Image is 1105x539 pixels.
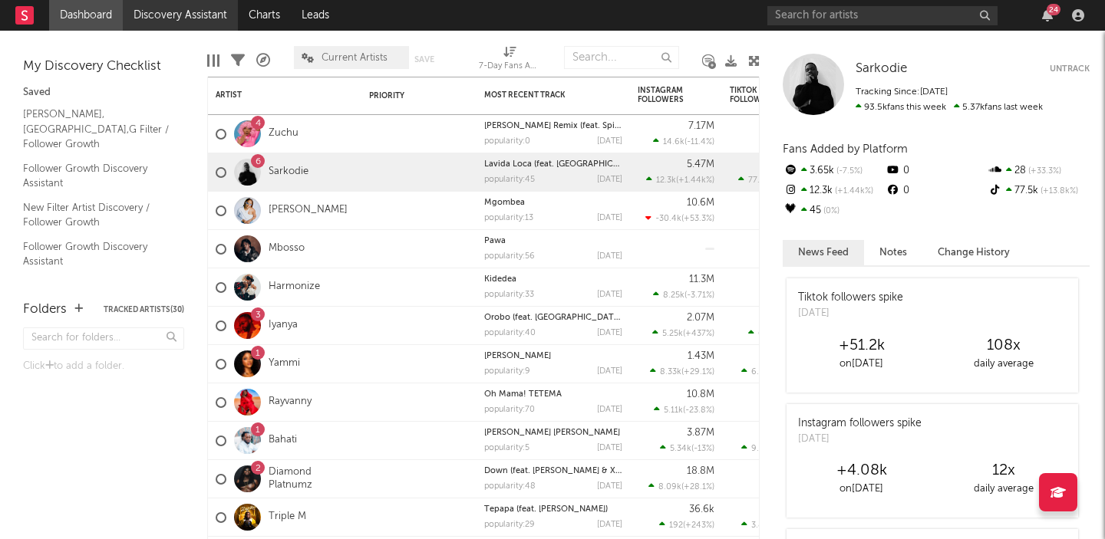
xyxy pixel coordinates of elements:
button: Untrack [1050,61,1090,77]
span: +28.1 % [684,483,712,491]
div: [DATE] [597,367,622,376]
div: 12 x [932,462,1074,480]
div: Oh Mama! TETEMA [484,390,622,399]
div: 108 x [932,337,1074,355]
div: [DATE] [597,176,622,184]
a: Yammi [269,357,300,370]
div: ( ) [650,366,714,376]
a: Oh Mama! TETEMA [484,390,562,399]
div: ( ) [648,481,714,491]
div: popularity: 56 [484,252,535,261]
div: 1.43M [688,351,714,361]
div: 0 [730,230,806,268]
button: Save [414,55,434,64]
div: 3.87M [687,428,714,438]
a: Sarkodie [269,166,308,179]
div: Pawa [484,237,622,245]
span: +1.44k % [678,176,712,185]
a: [PERSON_NAME] Remix (feat. Spice) [484,122,626,130]
div: ( ) [748,328,806,338]
span: -23.8 % [685,406,712,415]
div: [DATE] [597,521,622,529]
div: 24 [1047,4,1060,15]
span: 5.37k fans last week [856,103,1043,112]
div: Tiktok followers spike [798,290,903,306]
div: ( ) [653,290,714,300]
div: Tepapa (feat. Frank Ro) [484,505,622,514]
a: Bahati [269,434,297,447]
a: New Filter Artist Discovery / Follower Growth [23,199,169,231]
div: Kidedea [484,275,622,284]
div: on [DATE] [790,355,932,373]
div: popularity: 9 [484,367,530,376]
span: Current Artists [322,53,388,63]
div: 7-Day Fans Added (7-Day Fans Added) [479,58,540,76]
div: 0 [730,383,806,421]
span: +437 % [685,330,712,338]
div: [DATE] [597,214,622,222]
span: +13.8k % [1038,187,1078,196]
div: popularity: 45 [484,176,535,184]
div: [DATE] [798,306,903,321]
div: 10.8M [687,389,714,399]
span: +33.3 % [1026,167,1061,176]
div: 3.65k [783,161,885,181]
div: Down (feat. Lintonto & Xman Rsa) [484,467,622,475]
a: Triple M [269,511,306,524]
span: +1.44k % [833,187,873,196]
a: Follower Growth Discovery Assistant [23,160,169,192]
div: ( ) [738,175,806,185]
div: Filters [231,38,245,83]
span: 0 % [821,207,839,215]
div: ( ) [660,443,714,453]
a: Kidedea [484,275,516,284]
div: Click to add a folder. [23,357,184,376]
div: 0 [885,161,987,181]
div: Amanda Remix (feat. Spice) [484,122,622,130]
div: [DATE] [597,291,622,299]
div: popularity: 5 [484,444,529,452]
div: 2.07M [687,313,714,323]
div: on [DATE] [790,480,932,498]
a: [PERSON_NAME] [484,352,551,360]
div: [DATE] [597,444,622,452]
div: 36.6k [689,504,714,514]
div: +51.2k [790,337,932,355]
div: [DATE] [597,406,622,414]
div: Mimi Na Wewe [484,429,622,437]
div: 0 [730,268,806,306]
div: [DATE] [597,137,622,146]
div: 77.5k [988,181,1090,201]
span: +243 % [685,521,712,530]
div: 5.47M [687,159,714,169]
div: Artist [216,90,331,100]
div: Instagram followers spike [798,416,922,432]
span: 5.34k [670,445,691,453]
button: Tracked Artists(30) [104,306,184,314]
div: ( ) [659,520,714,530]
div: [DATE] [798,432,922,447]
div: ( ) [654,405,714,415]
div: 7-Day Fans Added (7-Day Fans Added) [479,38,540,83]
span: -11.4 % [687,138,712,146]
input: Search for folders... [23,327,184,350]
input: Search for artists [767,6,998,25]
div: 7.17M [688,121,714,131]
span: Fans Added by Platform [783,143,908,155]
div: 10.6M [687,198,714,208]
a: Down (feat. [PERSON_NAME] & Xman Rsa) [484,467,651,475]
button: Notes [864,240,922,265]
div: +4.08k [790,462,932,480]
span: 14.6k [663,138,684,146]
div: ( ) [645,213,714,223]
a: Follower Growth Discovery Assistant [23,238,169,270]
span: 77.5k [748,176,769,185]
div: Saved [23,84,184,102]
a: [PERSON_NAME] [269,204,348,217]
a: [PERSON_NAME] [PERSON_NAME] [484,429,620,437]
div: popularity: 33 [484,291,534,299]
a: Pawa [484,237,506,245]
div: ( ) [741,443,806,453]
span: +29.1 % [684,368,712,376]
span: -13 % [694,445,712,453]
